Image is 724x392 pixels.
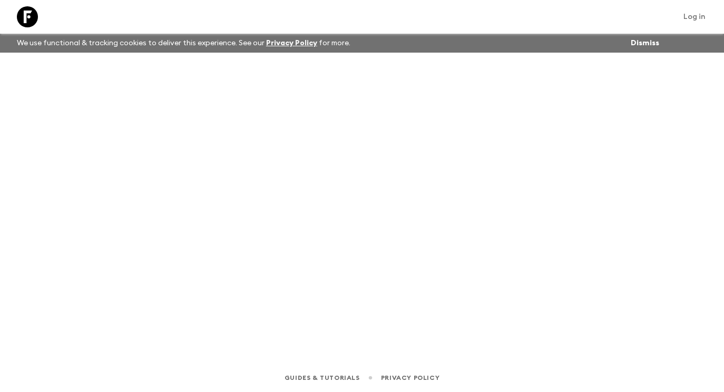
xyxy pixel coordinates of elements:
button: Dismiss [628,36,662,51]
a: Privacy Policy [266,39,317,47]
a: Log in [678,9,711,24]
p: We use functional & tracking cookies to deliver this experience. See our for more. [13,34,355,53]
a: Privacy Policy [381,372,439,384]
a: Guides & Tutorials [285,372,360,384]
